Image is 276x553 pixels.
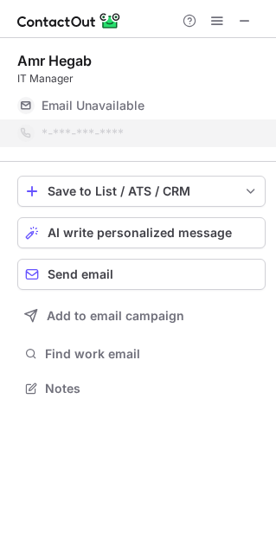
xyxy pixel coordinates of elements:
button: save-profile-one-click [17,176,266,207]
span: Notes [45,381,259,396]
img: ContactOut v5.3.10 [17,10,121,31]
button: AI write personalized message [17,217,266,248]
button: Notes [17,376,266,401]
span: Find work email [45,346,259,362]
button: Add to email campaign [17,300,266,331]
span: Send email [48,267,113,281]
span: AI write personalized message [48,226,232,240]
button: Find work email [17,342,266,366]
span: Add to email campaign [47,309,184,323]
button: Send email [17,259,266,290]
div: Save to List / ATS / CRM [48,184,235,198]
